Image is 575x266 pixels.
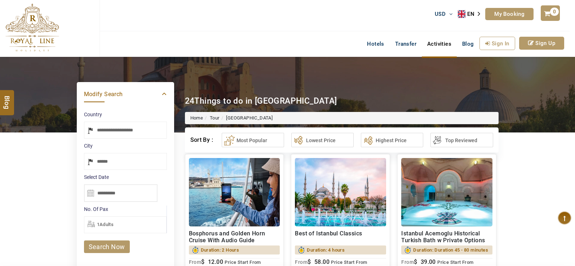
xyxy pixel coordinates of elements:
span: Price Start From [437,260,473,265]
img: 98.jpg [401,158,492,226]
span: 12.00 [208,258,223,265]
a: Home [190,115,203,121]
span: 39.00 [421,258,436,265]
span: Price Start From [331,260,367,265]
aside: Language selected: English [458,9,485,19]
label: Country [84,111,167,118]
span: $ [414,258,417,265]
span: Duration: 2 Hours [201,245,239,254]
span: $ [201,258,204,265]
h2: Istanbul Acemoglu Historical Turkish Bath w Private Options [401,230,492,244]
a: Modify Search [84,89,167,98]
div: Sort By : [190,133,214,147]
a: Sign Up [519,37,564,50]
label: Select Date [84,173,167,181]
span: Blog [462,41,474,47]
a: 0 [541,5,559,21]
a: Activities [422,37,457,51]
li: [GEOGRAPHIC_DATA] [220,115,273,122]
button: Top Reviewed [430,133,493,147]
span: Price Start From [225,260,261,265]
a: Blog [457,37,479,51]
a: search now [84,240,130,253]
sub: From [401,259,414,265]
span: 0 [550,8,559,16]
span: Duration: 4 hours [307,245,345,254]
a: Sign In [479,37,515,50]
a: Hotels [362,37,389,51]
span: 24 [185,96,195,106]
iframe: chat widget [530,221,575,255]
label: No. Of Pax [84,206,167,213]
sub: From [295,259,308,265]
button: Lowest Price [291,133,354,147]
label: City [84,142,167,149]
img: The Royal Line Holidays [5,3,59,52]
span: 58.00 [314,258,329,265]
span: Duration: Duration 45 - 80 minutes [413,245,488,254]
span: USD [435,11,446,17]
span: Things to do in [GEOGRAPHIC_DATA] [194,96,337,106]
span: 1Adults [97,222,114,227]
div: Language [458,9,485,19]
sub: From [189,259,202,265]
a: Transfer [390,37,422,51]
h2: Best of Istanbul Classics [295,230,386,244]
img: 1.jpg [189,158,280,226]
button: Highest Price [361,133,423,147]
span: Blog [3,96,12,102]
a: Tour [210,115,220,121]
a: EN [458,9,485,19]
img: blue%20mosque.jpg [295,158,386,226]
span: $ [308,258,311,265]
a: My Booking [485,8,534,20]
h2: Bosphorus and Golden Horn Cruise With Audio Guide [189,230,280,244]
button: Most Popular [222,133,284,147]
